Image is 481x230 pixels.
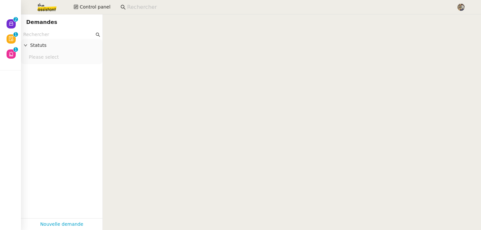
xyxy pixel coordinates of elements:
[457,4,465,11] img: 388bd129-7e3b-4cb1-84b4-92a3d763e9b7
[26,18,57,27] nz-page-header-title: Demandes
[70,3,114,12] button: Control panel
[13,17,18,22] nz-badge-sup: 2
[14,32,17,38] p: 1
[13,32,18,37] nz-badge-sup: 1
[21,39,102,52] div: Statuts
[80,3,110,11] span: Control panel
[14,17,17,23] p: 2
[30,42,100,49] span: Statuts
[14,47,17,53] p: 1
[40,220,83,228] a: Nouvelle demande
[23,31,94,38] input: Rechercher
[13,47,18,52] nz-badge-sup: 1
[127,3,450,12] input: Rechercher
